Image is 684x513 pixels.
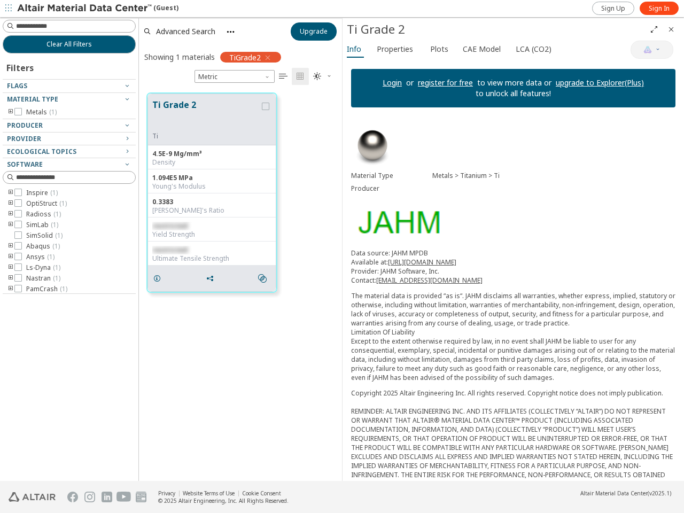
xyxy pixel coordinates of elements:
i:  [258,274,267,283]
span: Nastran [26,274,60,283]
span: ( 1 ) [47,252,55,261]
span: ( 1 ) [49,107,57,116]
div: Showing 1 materials [144,52,215,62]
div: Ti [152,132,260,141]
i: toogle group [7,242,14,251]
img: Altair Material Data Center [17,3,153,14]
span: ( 1 ) [60,284,67,293]
span: Metals [26,108,57,116]
i: toogle group [7,221,14,229]
span: Inspire [26,189,58,197]
p: to view more data or [473,77,556,88]
i:  [313,72,322,81]
a: [URL][DOMAIN_NAME] [388,258,456,267]
div: grid [139,85,342,481]
button: Material Type [3,93,136,106]
span: Upgrade [300,27,328,36]
a: Sign Up [592,2,634,15]
img: Altair Engineering [9,492,56,502]
span: ( 1 ) [53,263,60,272]
div: 0.3383 [152,198,271,206]
div: Unit System [195,70,275,83]
span: Altair Material Data Center [580,489,648,497]
div: Filters [3,53,39,79]
span: Info [347,41,361,58]
i: toogle group [7,210,14,219]
button: Table View [275,68,292,85]
span: Producer [7,121,43,130]
div: © 2025 Altair Engineering, Inc. All Rights Reserved. [158,497,289,504]
i: toogle group [7,274,14,283]
span: ( 1 ) [51,220,58,229]
a: Login [383,77,402,88]
i:  [296,72,305,81]
span: Plots [430,41,448,58]
a: [EMAIL_ADDRESS][DOMAIN_NAME] [376,276,483,285]
button: Provider [3,133,136,145]
span: Sign Up [601,4,625,13]
button: Upgrade [291,22,337,41]
span: Software [7,160,43,169]
span: Properties [377,41,413,58]
a: Website Terms of Use [183,489,235,497]
a: Privacy [158,489,175,497]
button: Theme [309,68,337,85]
span: ( 1 ) [55,231,63,240]
button: Clear All Filters [3,35,136,53]
span: ( 1 ) [52,242,60,251]
a: upgrade to Explorer(Plus) [556,77,644,88]
i: toogle group [7,253,14,261]
div: 1.094E5 MPa [152,174,271,182]
div: Copyright 2025 Altair Engineering Inc. All rights reserved. Copyright notice does not imply publi... [351,388,675,507]
span: Clear All Filters [46,40,92,49]
div: Young's Modulus [152,182,271,191]
p: to unlock all features! [471,88,555,99]
button: Full Screen [646,21,663,38]
p: Data source: JAHM MPDB Available at: Provider: JAHM Software, Inc. Contact: [351,248,675,285]
span: LCA (CO2) [516,41,551,58]
img: Material Type Image [351,125,394,167]
i: toogle group [7,108,14,116]
div: Metals > Titanium > Ti [432,172,675,180]
i: toogle group [7,189,14,197]
span: Flags [7,81,27,90]
button: Ecological Topics [3,145,136,158]
span: Ecological Topics [7,147,76,156]
img: Logo - Provider [351,204,445,240]
span: restricted [152,221,188,230]
span: ( 1 ) [53,209,61,219]
div: Ti Grade 2 [347,21,646,38]
div: (v2025.1) [580,489,671,497]
span: Sign In [649,4,670,13]
button: Close [663,21,680,38]
button: Ti Grade 2 [152,98,260,132]
div: [PERSON_NAME]'s Ratio [152,206,271,215]
div: Yield Strength [152,230,271,239]
div: Ultimate Tensile Strength [152,254,271,263]
i:  [279,72,287,81]
img: AI Copilot [643,45,652,54]
span: Ls-Dyna [26,263,60,272]
div: 4.5E-9 Mg/mm³ [152,150,271,158]
div: Density [152,158,271,167]
span: SimSolid [26,231,63,240]
div: Material Type [351,172,432,180]
span: Radioss [26,210,61,219]
button: Details [148,268,170,289]
div: Producer [351,184,432,193]
div: (Guest) [17,3,178,14]
button: Producer [3,119,136,132]
button: Flags [3,80,136,92]
span: Advanced Search [156,28,215,35]
button: Share [201,268,223,289]
i: toogle group [7,263,14,272]
span: OptiStruct [26,199,67,208]
a: register for free [418,77,473,88]
span: CAE Model [463,41,501,58]
span: ( 1 ) [59,199,67,208]
i: toogle group [7,285,14,293]
i: toogle group [7,199,14,208]
a: Sign In [640,2,679,15]
span: Material Type [7,95,58,104]
button: Similar search [253,268,276,289]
